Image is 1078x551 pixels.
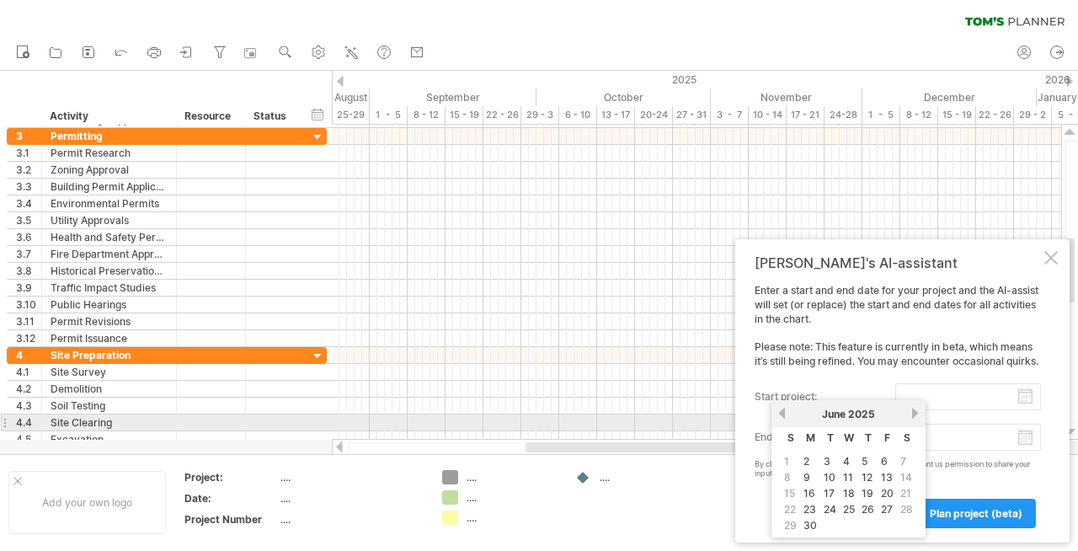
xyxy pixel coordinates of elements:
[16,162,41,178] div: 3.2
[51,179,168,195] div: Building Permit Application
[899,485,913,501] span: 21
[711,88,862,106] div: November 2025
[844,431,854,444] span: Wednesday
[841,485,857,501] a: 18
[802,453,811,469] a: 2
[184,491,277,506] div: Date:
[782,453,791,469] span: 1
[446,106,483,124] div: 15 - 19
[879,485,895,501] a: 20
[16,330,41,346] div: 3.12
[467,470,558,484] div: ....
[51,381,168,397] div: Demolition
[865,431,872,444] span: Thursday
[755,254,1041,271] div: [PERSON_NAME]'s AI-assistant
[755,284,1041,527] div: Enter a start and end date for your project and the AI-assist will set (or replace) the start and...
[1014,106,1052,124] div: 29 - 2
[782,485,797,501] span: 15
[841,453,851,469] a: 4
[51,347,168,363] div: Site Preparation
[782,454,799,468] td: this is a weekend day
[332,106,370,124] div: 25-29
[827,431,834,444] span: Tuesday
[483,106,521,124] div: 22 - 26
[16,398,41,414] div: 4.3
[16,364,41,380] div: 4.1
[879,453,889,469] a: 6
[51,145,168,161] div: Permit Research
[16,431,41,447] div: 4.5
[776,407,788,420] a: previous
[898,470,915,484] td: this is a weekend day
[898,502,915,516] td: this is a weekend day
[673,106,711,124] div: 27 - 31
[370,88,536,106] div: September 2025
[16,195,41,211] div: 3.4
[184,108,236,125] div: Resource
[822,408,846,420] span: June
[782,518,799,532] td: this is a weekend day
[280,512,422,527] div: ....
[51,195,168,211] div: Environmental Permits
[51,398,168,414] div: Soil Testing
[16,347,41,363] div: 4
[559,106,597,124] div: 6 - 10
[900,106,938,124] div: 8 - 12
[782,486,799,500] td: this is a weekend day
[930,507,1022,520] span: plan project (beta)
[467,511,558,525] div: ....
[536,88,711,106] div: October 2025
[408,106,446,124] div: 8 - 12
[51,431,168,447] div: Excavation
[802,517,819,533] a: 30
[16,128,41,144] div: 3
[51,162,168,178] div: Zoning Approval
[51,212,168,228] div: Utility Approvals
[51,128,168,144] div: Permitting
[841,501,857,517] a: 25
[521,106,559,124] div: 29 - 3
[802,469,812,485] a: 9
[597,106,635,124] div: 13 - 17
[898,486,915,500] td: this is a weekend day
[51,297,168,313] div: Public Hearings
[899,453,908,469] span: 7
[862,88,1037,106] div: December 2025
[782,502,799,516] td: this is a weekend day
[899,501,915,517] span: 28
[51,364,168,380] div: Site Survey
[782,469,792,485] span: 8
[755,383,895,410] label: start project:
[600,470,691,484] div: ....
[879,469,894,485] a: 13
[635,106,673,124] div: 20-24
[280,491,422,506] div: ....
[749,106,787,124] div: 10 - 14
[16,145,41,161] div: 3.1
[782,470,799,484] td: this is a weekend day
[16,179,41,195] div: 3.3
[782,517,798,533] span: 29
[467,490,558,505] div: ....
[184,512,277,527] div: Project Number
[802,501,818,517] a: 23
[860,501,876,517] a: 26
[904,431,910,444] span: Saturday
[16,212,41,228] div: 3.5
[879,501,894,517] a: 27
[253,108,291,125] div: Status
[938,106,976,124] div: 15 - 19
[806,431,815,444] span: Monday
[184,470,277,484] div: Project:
[280,470,422,484] div: ....
[860,453,869,469] a: 5
[909,407,921,420] a: next
[822,453,832,469] a: 3
[16,297,41,313] div: 3.10
[8,471,166,534] div: Add your own logo
[51,229,168,245] div: Health and Safety Permits
[51,313,168,329] div: Permit Revisions
[16,263,41,279] div: 3.8
[16,381,41,397] div: 4.2
[898,454,915,468] td: this is a weekend day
